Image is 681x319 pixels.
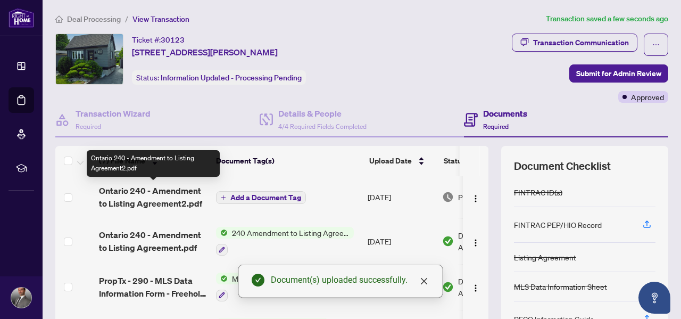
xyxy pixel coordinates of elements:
[252,274,264,287] span: check-circle
[638,282,670,314] button: Open asap
[99,184,207,210] span: Ontario 240 - Amendment to Listing Agreement2.pdf
[216,191,306,205] button: Add a Document Tag
[471,239,480,247] img: Logo
[546,13,668,25] article: Transaction saved a few seconds ago
[444,155,466,167] span: Status
[514,281,607,292] div: MLS Data Information Sheet
[467,279,484,296] button: Logo
[132,14,189,24] span: View Transaction
[95,146,212,176] th: (7) File Name
[230,194,301,201] span: Add a Document Tag
[278,122,367,130] span: 4/4 Required Fields Completed
[212,146,365,176] th: Document Tag(s)
[442,235,454,247] img: Document Status
[458,275,524,299] span: Document Approved
[11,288,31,308] img: Profile Icon
[132,34,185,46] div: Ticket #:
[216,273,228,284] img: Status Icon
[363,176,438,218] td: [DATE]
[161,73,302,83] span: Information Updated - Processing Pending
[76,122,101,130] span: Required
[514,219,602,231] div: FINTRAC PEP/HIO Record
[221,195,226,200] span: plus
[216,273,329,301] button: Status IconMLS Data Information Sheet
[132,70,306,85] div: Status:
[216,227,228,239] img: Status Icon
[76,107,151,120] h4: Transaction Wizard
[365,146,439,176] th: Upload Date
[369,155,412,167] span: Upload Date
[442,281,454,293] img: Document Status
[458,191,511,203] span: Pending Review
[99,228,207,254] span: Ontario 240 - Amendment to Listing Agreement.pdf
[576,65,661,82] span: Submit for Admin Review
[512,34,637,52] button: Transaction Communication
[483,107,527,120] h4: Documents
[631,91,664,103] span: Approved
[228,273,329,284] span: MLS Data Information Sheet
[363,218,438,264] td: [DATE]
[471,284,480,292] img: Logo
[56,34,123,84] img: IMG-40743960_1.jpg
[99,274,207,300] span: PropTx - 290 - MLS Data Information Form - Freehold - Sale.pdf
[216,191,306,204] button: Add a Document Tag
[216,227,354,256] button: Status Icon240 Amendment to Listing Agreement - Authority to Offer for Sale Price Change/Extensio...
[467,189,484,206] button: Logo
[55,15,63,23] span: home
[418,275,430,287] a: Close
[363,264,438,310] td: [DATE]
[9,8,34,28] img: logo
[514,186,562,198] div: FINTRAC ID(s)
[514,251,576,263] div: Listing Agreement
[87,150,220,177] div: Ontario 240 - Amendment to Listing Agreement2.pdf
[228,227,354,239] span: 240 Amendment to Listing Agreement - Authority to Offer for Sale Price Change/Extension/Amendment(s)
[533,34,629,51] div: Transaction Communication
[271,274,429,287] div: Document(s) uploaded successfully.
[125,13,128,25] li: /
[442,191,454,203] img: Document Status
[161,35,185,45] span: 30123
[420,277,428,285] span: close
[439,146,530,176] th: Status
[458,230,524,253] span: Document Approved
[514,159,611,174] span: Document Checklist
[569,64,668,83] button: Submit for Admin Review
[132,46,278,59] span: [STREET_ADDRESS][PERSON_NAME]
[467,233,484,250] button: Logo
[652,41,660,48] span: ellipsis
[483,122,509,130] span: Required
[471,194,480,203] img: Logo
[67,14,121,24] span: Deal Processing
[278,107,367,120] h4: Details & People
